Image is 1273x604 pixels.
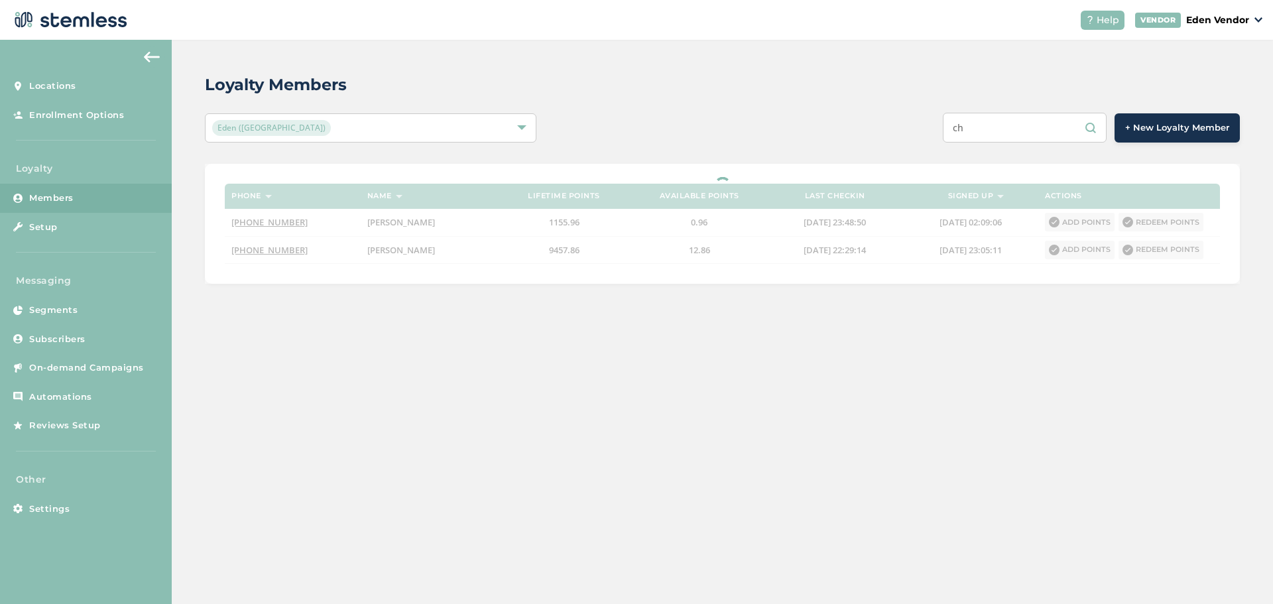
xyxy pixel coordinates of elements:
[29,304,78,317] span: Segments
[1097,13,1119,27] span: Help
[205,73,347,97] h2: Loyalty Members
[29,221,58,234] span: Setup
[943,113,1107,143] input: Search
[29,192,74,205] span: Members
[29,391,92,404] span: Automations
[144,52,160,62] img: icon-arrow-back-accent-c549486e.svg
[29,333,86,346] span: Subscribers
[29,361,144,375] span: On-demand Campaigns
[1115,113,1240,143] button: + New Loyalty Member
[29,419,101,432] span: Reviews Setup
[1125,121,1229,135] span: + New Loyalty Member
[29,80,76,93] span: Locations
[111,412,137,439] img: glitter-stars-b7820f95.gif
[1254,17,1262,23] img: icon_down-arrow-small-66adaf34.svg
[29,109,124,122] span: Enrollment Options
[1207,540,1273,604] iframe: Chat Widget
[1186,13,1249,27] p: Eden Vendor
[29,503,70,516] span: Settings
[212,120,331,136] span: Eden ([GEOGRAPHIC_DATA])
[1135,13,1181,28] div: VENDOR
[1086,16,1094,24] img: icon-help-white-03924b79.svg
[11,7,127,33] img: logo-dark-0685b13c.svg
